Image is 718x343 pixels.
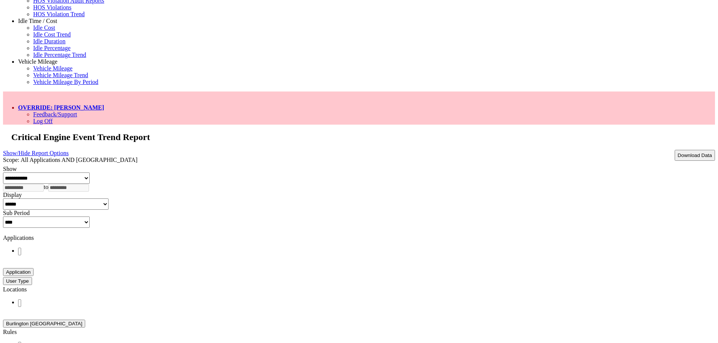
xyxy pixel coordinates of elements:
[675,150,715,161] button: Download Data
[3,157,138,163] span: Scope: All Applications AND [GEOGRAPHIC_DATA]
[33,24,55,31] a: Idle Cost
[3,329,17,335] label: Rules
[18,58,57,65] a: Vehicle Mileage
[3,166,17,172] label: Show
[3,148,69,158] a: Show/Hide Report Options
[33,118,53,124] a: Log Off
[33,11,85,17] a: HOS Violation Trend
[33,111,77,117] a: Feedback/Support
[3,268,34,276] button: Application
[3,320,85,328] button: Burlington [GEOGRAPHIC_DATA]
[33,38,66,44] a: Idle Duration
[33,31,71,38] a: Idle Cost Trend
[3,210,30,216] label: Sub Period
[33,52,86,58] a: Idle Percentage Trend
[33,72,88,78] a: Vehicle Mileage Trend
[3,192,22,198] label: Display
[33,79,98,85] a: Vehicle Mileage By Period
[44,184,48,190] span: to
[3,235,34,241] label: Applications
[33,4,71,11] a: HOS Violations
[11,132,715,142] h2: Critical Engine Event Trend Report
[3,286,27,293] label: Locations
[18,104,104,111] a: OVERRIDE: [PERSON_NAME]
[33,45,70,51] a: Idle Percentage
[33,65,72,72] a: Vehicle Mileage
[18,18,57,24] a: Idle Time / Cost
[3,277,32,285] button: User Type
